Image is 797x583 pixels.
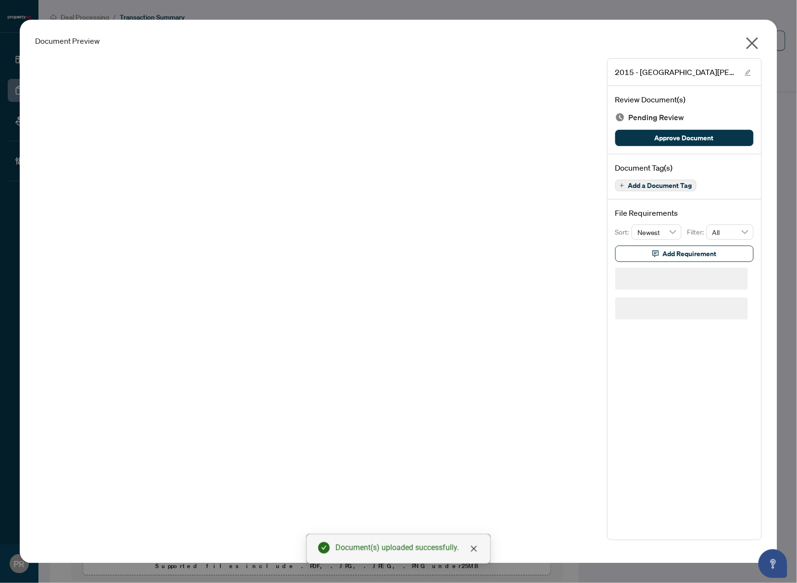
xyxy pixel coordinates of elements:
span: check-circle [318,542,330,554]
span: plus [620,183,624,188]
span: All [712,225,748,239]
span: 2015 - [GEOGRAPHIC_DATA][PERSON_NAME] Dr E - Invoice.pdf [615,66,735,78]
button: Open asap [759,549,787,578]
img: Document Status [615,112,625,122]
button: Approve Document [615,130,754,146]
span: Pending Review [629,111,685,124]
span: Approve Document [655,130,714,146]
div: Document Preview [35,35,761,47]
span: edit [745,69,751,76]
span: close [470,545,478,553]
span: Add Requirement [663,246,717,261]
span: close [745,36,760,51]
p: Sort: [615,227,632,237]
p: Filter: [687,227,707,237]
a: Close [469,544,479,554]
div: Document(s) uploaded successfully. [336,542,479,554]
button: Add a Document Tag [615,180,697,191]
span: Newest [637,225,676,239]
span: Add a Document Tag [628,182,692,189]
h4: Document Tag(s) [615,162,754,174]
h4: Review Document(s) [615,94,754,105]
h4: File Requirements [615,207,754,219]
button: Add Requirement [615,246,754,262]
